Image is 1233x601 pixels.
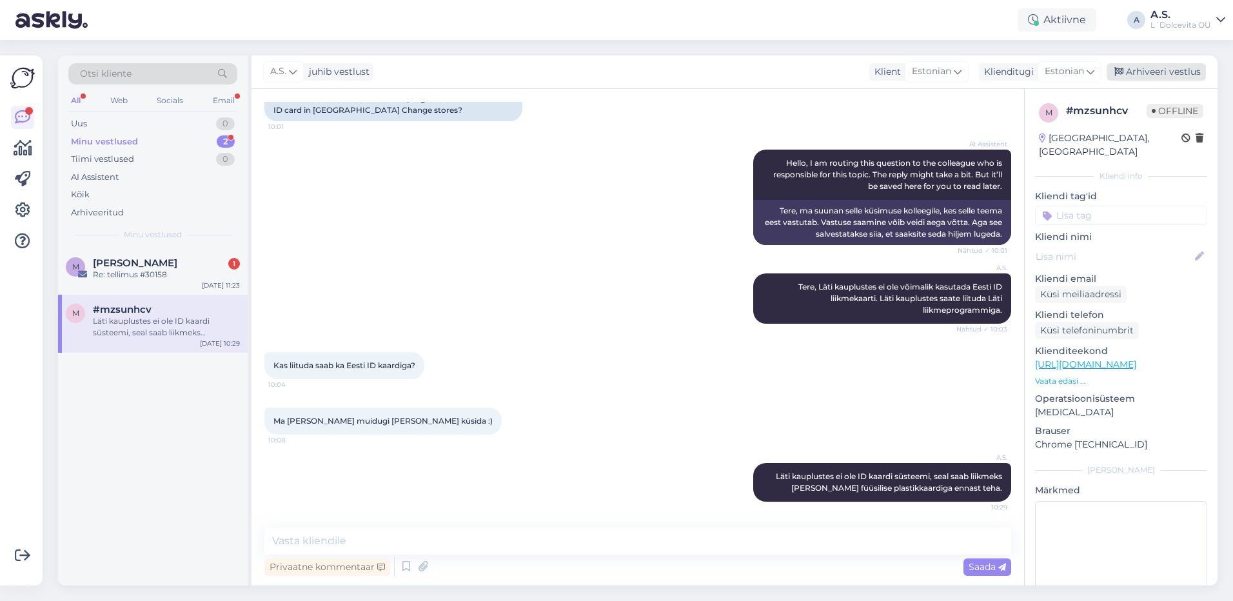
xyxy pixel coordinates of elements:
[1035,359,1136,370] a: [URL][DOMAIN_NAME]
[268,380,317,389] span: 10:04
[10,66,35,90] img: Askly Logo
[264,88,522,121] div: Hello! Can I also use the customer program with an Estonian ID card in [GEOGRAPHIC_DATA] Change s...
[124,229,182,241] span: Minu vestlused
[776,471,1004,493] span: Läti kauplustes ei ole ID kaardi süsteemi, seal saab liikmeks [PERSON_NAME] füüsilise plastikkaar...
[1035,322,1139,339] div: Küsi telefoninumbrit
[1036,250,1192,264] input: Lisa nimi
[80,67,132,81] span: Otsi kliente
[68,92,83,109] div: All
[958,246,1007,255] span: Nähtud ✓ 10:01
[1150,10,1211,20] div: A.S.
[912,64,951,79] span: Estonian
[71,206,124,219] div: Arhiveeritud
[1150,10,1225,30] a: A.S.L´Dolcevita OÜ
[959,453,1007,462] span: A.S.
[956,324,1007,334] span: Nähtud ✓ 10:03
[273,416,493,426] span: Ma [PERSON_NAME] muidugi [PERSON_NAME] küsida :)
[202,281,240,290] div: [DATE] 11:23
[304,65,370,79] div: juhib vestlust
[273,360,415,370] span: Kas liituda saab ka Eesti ID kaardiga?
[1035,344,1207,358] p: Klienditeekond
[1035,286,1127,303] div: Küsi meiliaadressi
[869,65,901,79] div: Klient
[1035,308,1207,322] p: Kliendi telefon
[1127,11,1145,29] div: A
[959,139,1007,149] span: AI Assistent
[93,269,240,281] div: Re: tellimus #30158
[93,315,240,339] div: Läti kauplustes ei ole ID kaardi süsteemi, seal saab liikmeks [PERSON_NAME] füüsilise plastikkaar...
[773,158,1004,191] span: Hello, I am routing this question to the colleague who is responsible for this topic. The reply m...
[1035,170,1207,182] div: Kliendi info
[979,65,1034,79] div: Klienditugi
[1039,132,1181,159] div: [GEOGRAPHIC_DATA], [GEOGRAPHIC_DATA]
[71,135,138,148] div: Minu vestlused
[1035,230,1207,244] p: Kliendi nimi
[753,200,1011,245] div: Tere, ma suunan selle küsimuse kolleegile, kes selle teema eest vastutab. Vastuse saamine võib ve...
[268,435,317,445] span: 10:08
[1035,464,1207,476] div: [PERSON_NAME]
[1018,8,1096,32] div: Aktiivne
[1035,375,1207,387] p: Vaata edasi ...
[1045,64,1084,79] span: Estonian
[72,262,79,271] span: M
[71,171,119,184] div: AI Assistent
[108,92,130,109] div: Web
[1150,20,1211,30] div: L´Dolcevita OÜ
[154,92,186,109] div: Socials
[1045,108,1052,117] span: m
[71,117,87,130] div: Uus
[228,258,240,270] div: 1
[1035,272,1207,286] p: Kliendi email
[216,117,235,130] div: 0
[1035,424,1207,438] p: Brauser
[72,308,79,318] span: m
[264,558,390,576] div: Privaatne kommentaar
[210,92,237,109] div: Email
[93,304,152,315] span: #mzsunhcv
[270,64,286,79] span: A.S.
[1035,190,1207,203] p: Kliendi tag'id
[798,282,1004,315] span: Tere, Läti kauplustes ei ole võimalik kasutada Eesti ID liikmekaarti. Läti kauplustes saate liitu...
[71,153,134,166] div: Tiimi vestlused
[969,561,1006,573] span: Saada
[200,339,240,348] div: [DATE] 10:29
[71,188,90,201] div: Kõik
[1066,103,1147,119] div: # mzsunhcv
[216,153,235,166] div: 0
[1147,104,1203,118] span: Offline
[1035,438,1207,451] p: Chrome [TECHNICAL_ID]
[1035,406,1207,419] p: [MEDICAL_DATA]
[93,257,177,269] span: Merili Tolstopjatova
[959,263,1007,273] span: A.S.
[1035,206,1207,225] input: Lisa tag
[1035,392,1207,406] p: Operatsioonisüsteem
[268,122,317,132] span: 10:01
[959,502,1007,512] span: 10:29
[1035,484,1207,497] p: Märkmed
[1107,63,1206,81] div: Arhiveeri vestlus
[217,135,235,148] div: 2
